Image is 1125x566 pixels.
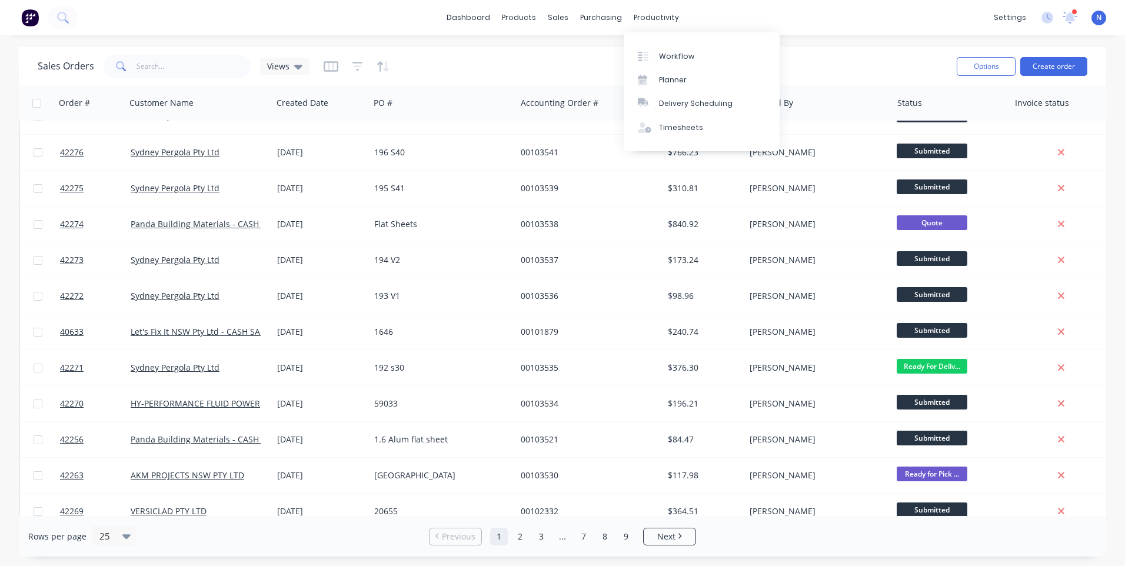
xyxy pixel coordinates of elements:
[38,61,94,72] h1: Sales Orders
[532,528,550,545] a: Page 3
[442,531,475,542] span: Previous
[424,528,701,545] ul: Pagination
[750,254,880,266] div: [PERSON_NAME]
[60,458,131,493] a: 42263
[131,362,219,373] a: Sydney Pergola Pty Ltd
[644,531,695,542] a: Next page
[897,179,967,194] span: Submitted
[131,147,219,158] a: Sydney Pergola Pty Ltd
[441,9,496,26] a: dashboard
[521,182,651,194] div: 00103539
[521,290,651,302] div: 00103536
[60,171,131,206] a: 42275
[988,9,1032,26] div: settings
[131,326,269,337] a: Let's Fix It NSW Pty Ltd - CASH SALE
[59,97,90,109] div: Order #
[277,147,365,158] div: [DATE]
[521,326,651,338] div: 00101879
[750,362,880,374] div: [PERSON_NAME]
[521,434,651,445] div: 00103521
[131,398,260,409] a: HY-PERFORMANCE FLUID POWER
[374,398,505,409] div: 59033
[374,182,505,194] div: 195 S41
[897,431,967,445] span: Submitted
[957,57,1016,76] button: Options
[430,531,481,542] a: Previous page
[131,470,244,481] a: AKM PROJECTS NSW PTY LTD
[277,398,365,409] div: [DATE]
[60,278,131,314] a: 42272
[521,505,651,517] div: 00102332
[521,147,651,158] div: 00103541
[668,254,737,266] div: $173.24
[750,326,880,338] div: [PERSON_NAME]
[267,60,289,72] span: Views
[60,182,84,194] span: 42275
[28,531,86,542] span: Rows per page
[374,434,505,445] div: 1.6 Alum flat sheet
[60,290,84,302] span: 42272
[1020,57,1087,76] button: Create order
[668,290,737,302] div: $98.96
[750,505,880,517] div: [PERSON_NAME]
[60,242,131,278] a: 42273
[374,218,505,230] div: Flat Sheets
[60,398,84,409] span: 42270
[897,144,967,158] span: Submitted
[131,182,219,194] a: Sydney Pergola Pty Ltd
[496,9,542,26] div: products
[60,470,84,481] span: 42263
[657,531,675,542] span: Next
[750,290,880,302] div: [PERSON_NAME]
[374,326,505,338] div: 1646
[60,434,84,445] span: 42256
[277,434,365,445] div: [DATE]
[750,398,880,409] div: [PERSON_NAME]
[575,528,593,545] a: Page 7
[277,290,365,302] div: [DATE]
[277,218,365,230] div: [DATE]
[60,326,84,338] span: 40633
[554,528,571,545] a: Jump forward
[521,218,651,230] div: 00103538
[60,505,84,517] span: 42269
[750,147,880,158] div: [PERSON_NAME]
[131,434,280,445] a: Panda Building Materials - CASH SALE
[60,254,84,266] span: 42273
[897,395,967,409] span: Submitted
[624,44,780,68] a: Workflow
[659,122,703,133] div: Timesheets
[659,75,687,85] div: Planner
[131,254,219,265] a: Sydney Pergola Pty Ltd
[60,362,84,374] span: 42271
[60,422,131,457] a: 42256
[521,254,651,266] div: 00103537
[60,135,131,170] a: 42276
[1015,97,1069,109] div: Invoice status
[490,528,508,545] a: Page 1 is your current page
[897,359,967,374] span: Ready For Deliv...
[542,9,574,26] div: sales
[277,362,365,374] div: [DATE]
[60,314,131,349] a: 40633
[277,254,365,266] div: [DATE]
[897,467,967,481] span: Ready for Pick ...
[668,398,737,409] div: $196.21
[897,502,967,517] span: Submitted
[129,97,194,109] div: Customer Name
[374,147,505,158] div: 196 S40
[897,97,922,109] div: Status
[277,182,365,194] div: [DATE]
[574,9,628,26] div: purchasing
[521,398,651,409] div: 00103534
[131,505,207,517] a: VERSICLAD PTY LTD
[374,505,505,517] div: 20655
[668,505,737,517] div: $364.51
[659,98,733,109] div: Delivery Scheduling
[897,251,967,266] span: Submitted
[659,51,694,62] div: Workflow
[511,528,529,545] a: Page 2
[668,218,737,230] div: $840.92
[897,323,967,338] span: Submitted
[750,182,880,194] div: [PERSON_NAME]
